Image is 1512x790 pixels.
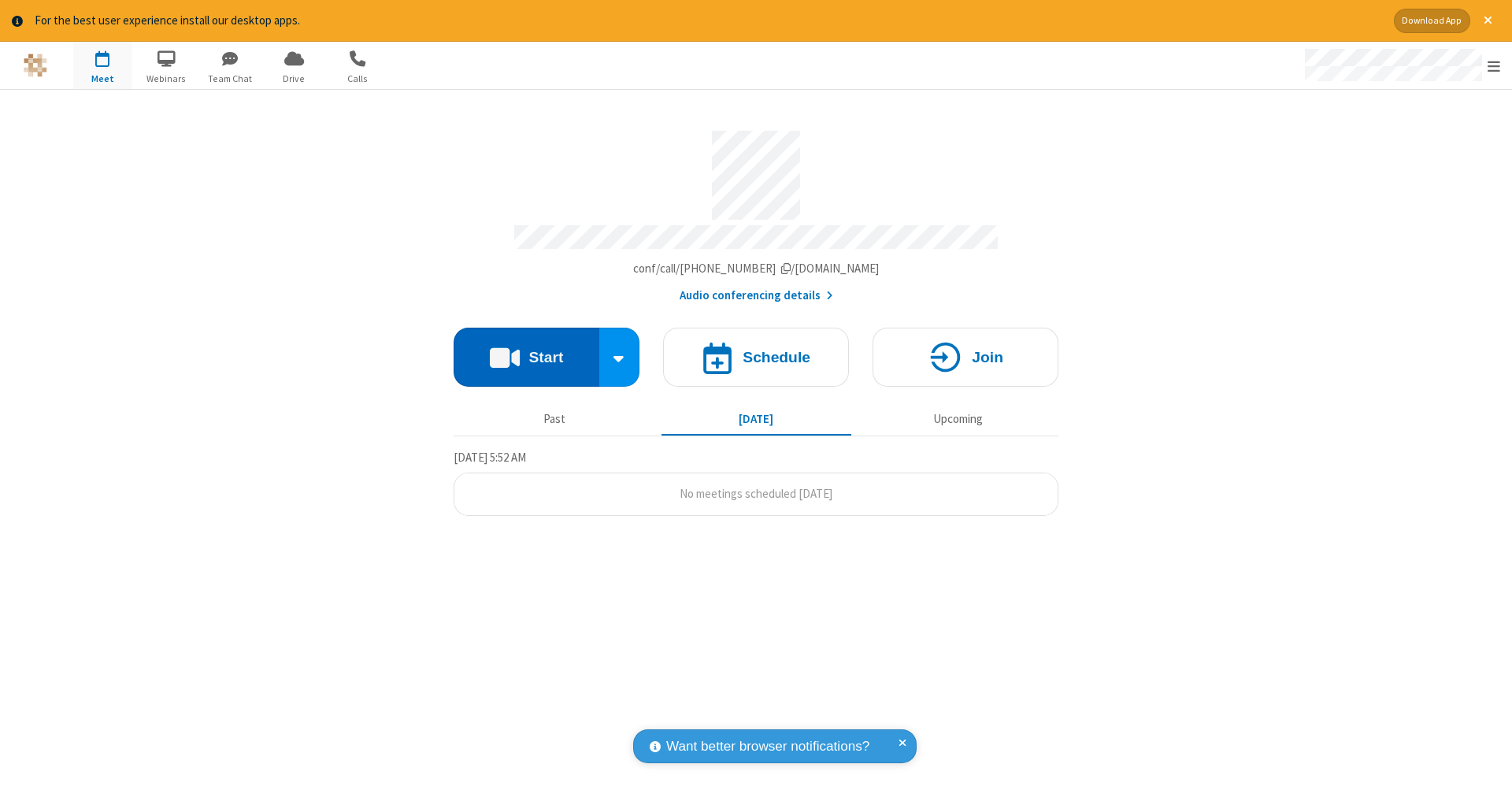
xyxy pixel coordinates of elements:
section: Today's Meetings [454,448,1058,516]
span: Want better browser notifications? [666,736,869,757]
button: Schedule [663,328,849,387]
span: Webinars [137,72,196,86]
button: Logo [6,42,65,89]
button: [DATE] [661,405,851,435]
span: Team Chat [201,72,260,86]
div: Open menu [1290,42,1512,89]
button: Start [454,328,599,387]
div: For the best user experience install our desktop apps. [35,12,1382,30]
span: [DATE] 5:52 AM [454,450,526,465]
button: Download App [1394,9,1470,33]
button: Join [873,328,1058,387]
span: No meetings scheduled [DATE] [680,486,832,501]
span: Calls [328,72,387,86]
h4: Join [972,350,1003,365]
span: Drive [265,72,324,86]
h4: Schedule [743,350,810,365]
span: Meet [73,72,132,86]
h4: Start [528,350,563,365]
div: Start conference options [599,328,640,387]
section: Account details [454,119,1058,304]
button: Close alert [1476,9,1500,33]
button: Upcoming [863,405,1053,435]
button: Audio conferencing details [680,287,833,305]
img: QA Selenium DO NOT DELETE OR CHANGE [24,54,47,77]
button: Copy my meeting room linkCopy my meeting room link [633,260,880,278]
span: Copy my meeting room link [633,261,880,276]
button: Past [460,405,650,435]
